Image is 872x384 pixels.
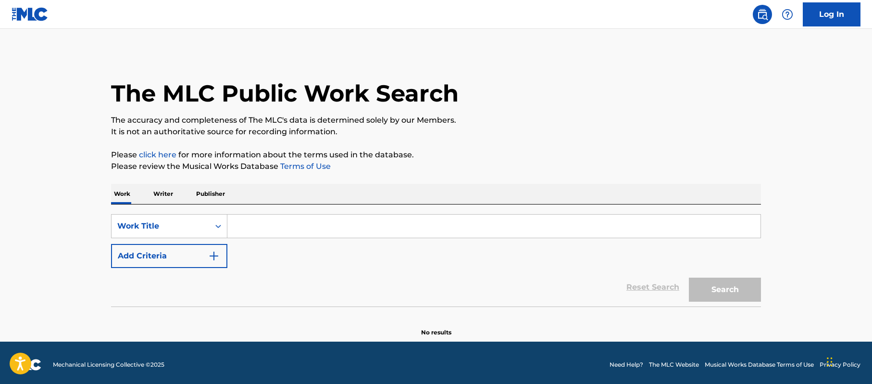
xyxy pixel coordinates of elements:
a: Privacy Policy [820,360,860,369]
a: Terms of Use [278,162,331,171]
a: Need Help? [610,360,643,369]
a: Public Search [753,5,772,24]
img: 9d2ae6d4665cec9f34b9.svg [208,250,220,262]
iframe: Chat Widget [824,338,872,384]
a: click here [139,150,176,159]
a: Musical Works Database Terms of Use [705,360,814,369]
h1: The MLC Public Work Search [111,79,459,108]
p: Writer [150,184,176,204]
form: Search Form [111,214,761,307]
p: Work [111,184,133,204]
p: Please review the Musical Works Database [111,161,761,172]
img: MLC Logo [12,7,49,21]
img: search [757,9,768,20]
p: The accuracy and completeness of The MLC's data is determined solely by our Members. [111,115,761,126]
p: No results [421,317,451,337]
img: help [782,9,793,20]
span: Mechanical Licensing Collective © 2025 [53,360,164,369]
div: Help [778,5,797,24]
a: The MLC Website [649,360,699,369]
p: Please for more information about the terms used in the database. [111,149,761,161]
p: Publisher [193,184,228,204]
button: Add Criteria [111,244,227,268]
a: Log In [803,2,860,26]
div: Drag [827,347,833,376]
div: Work Title [117,220,204,232]
p: It is not an authoritative source for recording information. [111,126,761,138]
